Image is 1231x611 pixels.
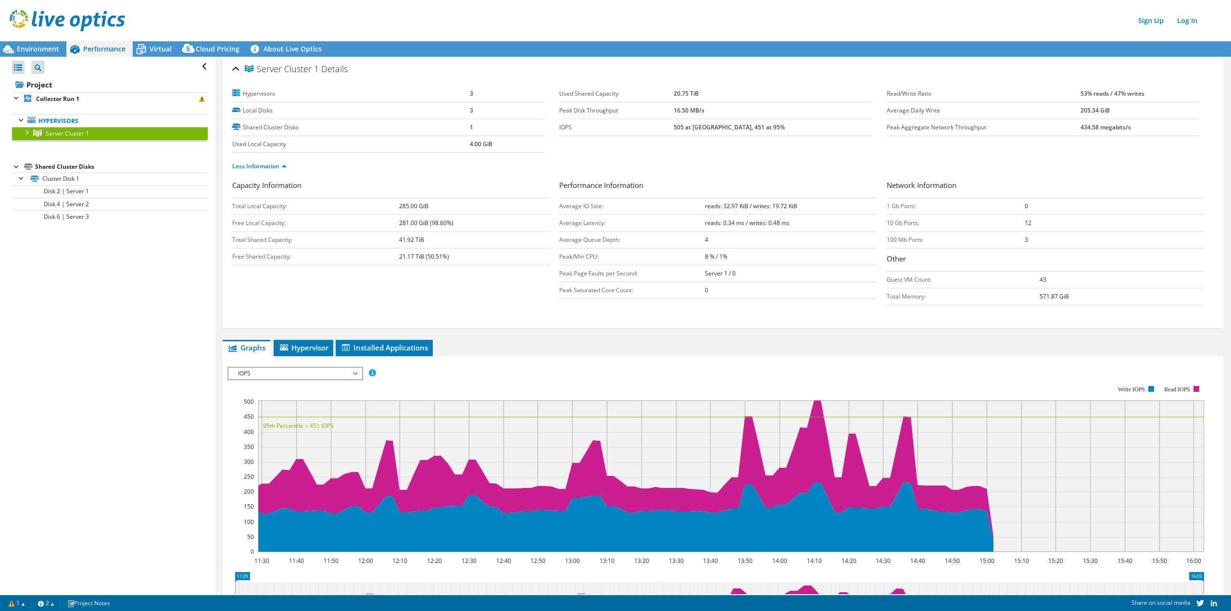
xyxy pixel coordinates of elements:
[703,557,718,565] text: 13:40
[705,202,797,210] b: reads: 32.97 KiB / writes: 19.72 KiB
[600,557,615,565] text: 13:10
[150,44,172,53] span: Virtual
[705,286,708,294] b: 0
[244,473,254,481] text: 250
[1118,386,1145,393] text: Write IOPS
[674,106,704,114] b: 16.50 MB/s
[278,343,328,352] span: Hypervisor
[559,232,705,249] td: Average Queue Depth:
[887,215,1025,232] td: 10 Gb Ports:
[10,10,125,31] img: live_optics_svg.svg
[244,443,254,451] text: 350
[35,161,208,173] div: Shared Cluster Disks
[1040,292,1069,300] b: 571.87 GiB
[1025,202,1028,210] b: 0
[12,92,208,105] a: Collector Run 1
[559,265,705,282] td: Peak Page Faults per Second:
[31,597,61,609] a: 2
[1164,386,1190,393] text: Read IOPS
[705,219,790,227] b: reads: 0.34 ms / writes: 0.48 ms
[254,557,269,565] text: 11:30
[244,428,254,436] text: 400
[36,95,79,103] b: Collector Run 1
[17,44,59,53] span: Environment
[887,288,1040,305] td: Total Memory:
[559,282,705,299] td: Peak Saturated Core Count:
[12,198,208,210] a: Disk 4 | Server 2
[887,123,1080,132] label: Peak Aggregate Network Throughput
[232,89,470,99] label: Hypervisors
[196,44,239,53] span: Cloud Pricing
[12,77,208,92] a: Project
[46,129,89,137] span: Server Cluster 1
[1083,557,1098,565] text: 15:30
[559,180,877,193] h3: Performance Information
[705,252,728,261] b: 8 % / 1%
[244,412,254,421] text: 450
[705,269,736,277] b: Server 1 / 0
[559,123,674,132] label: IOPS
[887,180,1204,193] h3: Network Information
[233,368,357,379] span: IOPS
[634,557,649,565] text: 13:20
[61,597,117,609] a: Project Notes
[12,210,208,223] a: Disk 6 | Server 3
[565,557,580,565] text: 13:00
[559,89,674,99] label: Used Shared Capacity
[1118,557,1132,565] text: 15:40
[559,106,674,115] label: Peak Disk Throughput
[910,557,925,565] text: 14:40
[12,114,208,127] a: Hypervisors
[232,215,399,232] td: Free Local Capacity:
[232,232,399,249] td: Total Shared Capacity:
[1080,89,1144,98] b: 53% reads / 47% writes
[1152,557,1167,565] text: 15:50
[559,215,705,232] td: Average Latency:
[263,422,334,430] text: 95th Percentile = 451 IOPS
[470,140,492,148] b: 4.00 GiB
[232,123,470,132] label: Shared Cluster Disks
[842,557,856,565] text: 14:20
[399,236,424,244] b: 41.92 TiB
[247,533,254,541] text: 50
[12,127,208,139] a: Server Cluster 1
[980,557,994,565] text: 15:00
[244,458,254,466] text: 300
[470,123,473,131] b: 1
[244,487,254,496] text: 200
[945,557,960,565] text: 14:50
[887,272,1040,288] td: Guest VM Count:
[83,44,126,53] span: Performance
[399,202,428,210] b: 285.00 GiB
[1025,219,1031,227] b: 12
[887,89,1080,99] label: Read/Write Ratio
[244,502,254,511] text: 150
[427,557,442,565] text: 12:20
[358,557,373,565] text: 12:00
[251,548,254,556] text: 0
[807,557,822,565] text: 14:10
[1025,236,1028,244] b: 3
[392,557,407,565] text: 12:10
[887,106,1080,115] label: Average Daily Write
[1080,123,1131,131] b: 434.58 megabits/s
[1172,13,1202,27] a: Log In
[705,236,708,244] b: 4
[232,139,470,149] label: Used Local Capacity
[244,398,254,406] text: 500
[399,252,449,261] b: 21.17 TiB (50.51%)
[1040,275,1046,284] b: 43
[232,180,550,193] h3: Capacity Information
[462,557,477,565] text: 12:30
[669,557,684,565] text: 13:30
[559,198,705,215] td: Average IO Size:
[227,343,265,352] span: Graphs
[1133,13,1168,27] a: Sign Up
[530,557,545,565] text: 12:50
[321,63,348,75] span: Details
[232,162,287,170] a: Less Information
[887,253,1204,266] h3: Other
[247,41,329,57] a: About Live Optics
[674,89,699,98] b: 20.75 TiB
[232,198,399,215] td: Total Local Capacity:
